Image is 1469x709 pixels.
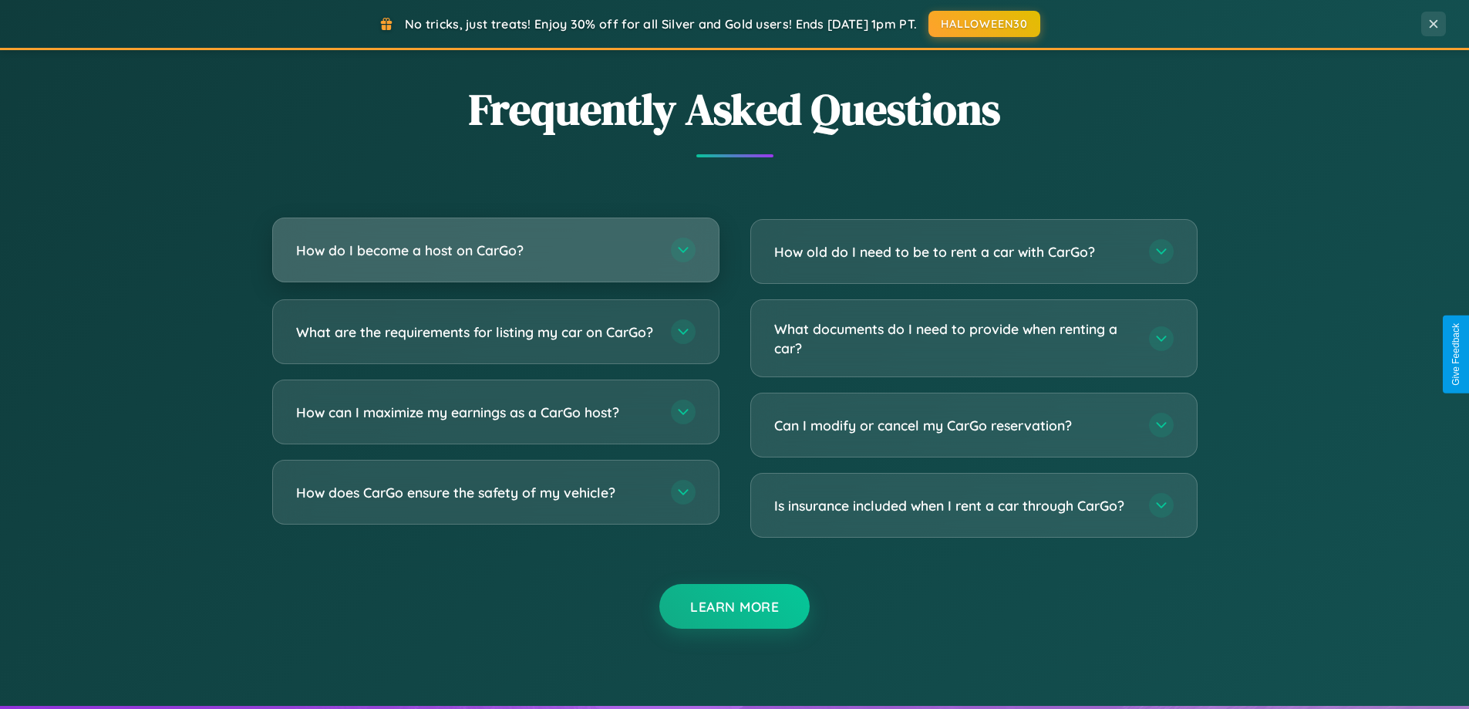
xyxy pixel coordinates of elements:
button: Learn More [659,584,810,629]
span: No tricks, just treats! Enjoy 30% off for all Silver and Gold users! Ends [DATE] 1pm PT. [405,16,917,32]
h3: How does CarGo ensure the safety of my vehicle? [296,483,655,502]
h3: Is insurance included when I rent a car through CarGo? [774,496,1134,515]
div: Give Feedback [1450,323,1461,386]
h3: How old do I need to be to rent a car with CarGo? [774,242,1134,262]
h3: How can I maximize my earnings as a CarGo host? [296,403,655,422]
h2: Frequently Asked Questions [272,79,1198,139]
button: HALLOWEEN30 [928,11,1040,37]
h3: Can I modify or cancel my CarGo reservation? [774,416,1134,435]
h3: How do I become a host on CarGo? [296,241,655,260]
h3: What are the requirements for listing my car on CarGo? [296,322,655,342]
h3: What documents do I need to provide when renting a car? [774,319,1134,357]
